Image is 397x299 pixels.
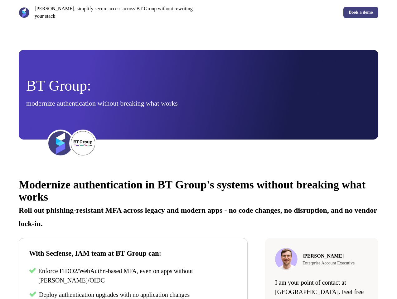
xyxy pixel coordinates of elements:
a: BT Group:modernize authentication without breaking what works [19,50,378,140]
p: [PERSON_NAME], simplify secure access across BT Group without rewriting your stack [35,5,196,20]
span: BT Group: [26,77,91,94]
p: Enterprise Account Executive [303,260,355,266]
span: Enforce FIDO2/WebAuthn-based MFA, even on apps without [PERSON_NAME]/OIDC [38,268,193,284]
span: Deploy authentication upgrades with no application changes [39,291,190,298]
a: Book a demo [343,7,378,18]
span: modernize authentication without breaking what works [26,99,178,107]
span: With Secfense, IAM team at BT Group can: [29,249,161,257]
p: [PERSON_NAME] [303,252,355,260]
span: Roll out phishing-resistant MFA across legacy and modern apps - no code changes, no disruption, a... [19,206,377,228]
span: Modernize authentication in BT Group's systems without breaking what works [19,178,366,203]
